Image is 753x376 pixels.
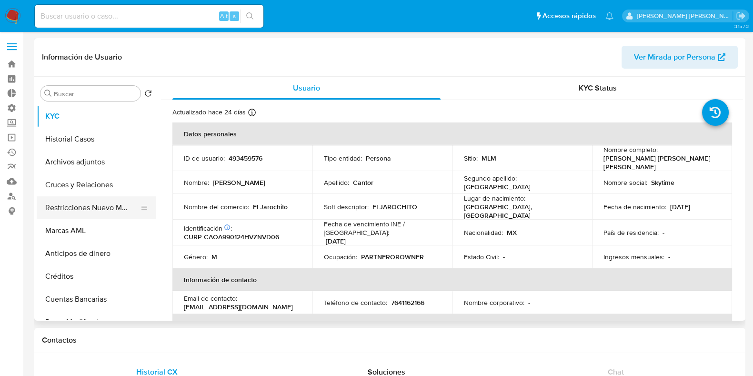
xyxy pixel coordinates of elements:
p: MX [507,228,517,237]
p: [PERSON_NAME] [213,178,265,187]
p: Ingresos mensuales : [603,253,664,261]
p: Segundo apellido : [464,174,517,183]
p: daniela.lagunesrodriguez@mercadolibre.com.mx [637,11,733,20]
p: Persona [366,154,391,163]
p: Teléfono de contacto : [324,298,387,307]
button: Volver al orden por defecto [144,90,152,100]
p: Fecha de vencimiento INE / [GEOGRAPHIC_DATA] : [324,220,441,237]
p: ID de usuario : [184,154,225,163]
button: KYC [37,105,156,128]
p: Nombre corporativo : [464,298,524,307]
p: Nombre social : [603,178,647,187]
button: search-icon [240,10,260,23]
p: País de residencia : [603,228,659,237]
h1: Contactos [42,335,738,345]
p: Nombre : [184,178,209,187]
p: 7641162166 [391,298,424,307]
p: ELJAROCHITO [372,203,417,211]
span: Accesos rápidos [542,11,596,21]
p: M [211,253,217,261]
span: Alt [220,11,228,20]
p: - [528,298,530,307]
p: Nombre del comercio : [184,203,249,211]
span: s [233,11,236,20]
p: Email de contacto : [184,294,237,303]
button: Datos Modificados [37,311,156,334]
th: Verificación y cumplimiento [172,314,732,337]
p: Nombre completo : [603,145,658,154]
h1: Información de Usuario [42,52,122,62]
input: Buscar usuario o caso... [35,10,263,22]
p: Nacionalidad : [464,228,503,237]
p: - [668,253,670,261]
th: Datos personales [172,122,732,145]
p: Identificación : [184,224,232,233]
p: Lugar de nacimiento : [464,194,525,203]
p: Actualizado hace 24 días [172,108,246,117]
th: Información de contacto [172,268,732,291]
button: Marcas AML [37,219,156,242]
p: PARTNEROROWNER [361,253,424,261]
p: El Jarochito [253,203,288,211]
p: [DATE] [670,203,690,211]
button: Cuentas Bancarias [37,288,156,311]
p: Sitio : [464,154,478,163]
p: Skytime [651,178,674,187]
p: Tipo entidad : [324,154,362,163]
button: Créditos [37,265,156,288]
p: 493459576 [229,154,262,163]
button: Historial Casos [37,128,156,151]
span: Ver Mirada por Persona [634,46,715,69]
p: Estado Civil : [464,253,499,261]
button: Archivos adjuntos [37,151,156,173]
p: CURP CAOA990124HVZNVD06 [184,233,279,241]
p: [GEOGRAPHIC_DATA] [464,183,531,191]
p: [GEOGRAPHIC_DATA], [GEOGRAPHIC_DATA] [464,203,577,220]
p: MLM [482,154,496,163]
a: Salir [736,11,746,21]
input: Buscar [54,90,137,98]
p: - [503,253,505,261]
a: Notificaciones [605,12,613,20]
button: Anticipos de dinero [37,242,156,265]
p: [EMAIL_ADDRESS][DOMAIN_NAME] [184,303,293,311]
span: KYC Status [579,82,617,93]
span: Usuario [293,82,320,93]
p: [PERSON_NAME] [PERSON_NAME] [PERSON_NAME] [603,154,717,171]
button: Buscar [44,90,52,97]
p: Cantor [353,178,373,187]
button: Ver Mirada por Persona [622,46,738,69]
p: Soft descriptor : [324,203,369,211]
p: [DATE] [326,237,346,245]
p: Apellido : [324,178,349,187]
button: Restricciones Nuevo Mundo [37,196,148,219]
p: Género : [184,253,208,261]
p: Fecha de nacimiento : [603,203,666,211]
p: - [663,228,664,237]
p: Ocupación : [324,253,357,261]
button: Cruces y Relaciones [37,173,156,196]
